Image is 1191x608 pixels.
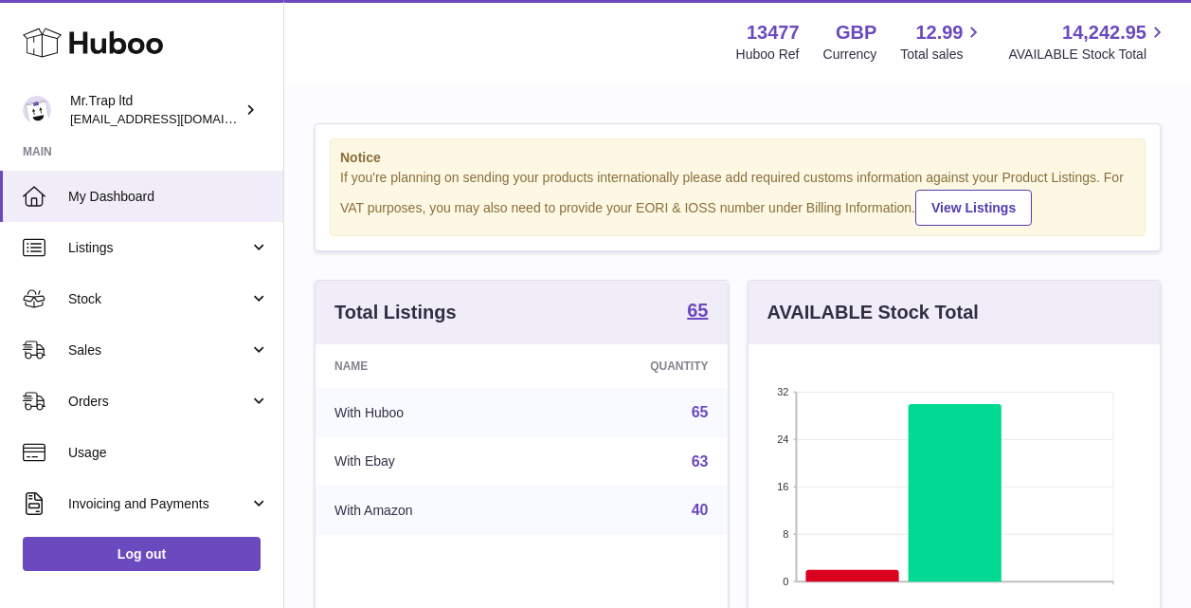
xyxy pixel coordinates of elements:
[915,20,963,46] span: 12.99
[783,528,788,540] text: 8
[777,433,788,445] text: 24
[1008,20,1168,64] a: 14,242.95 AVAILABLE Stock Total
[692,453,709,470] a: 63
[68,393,249,411] span: Orders
[692,404,709,420] a: 65
[915,190,1032,226] a: View Listings
[23,96,51,124] img: office@grabacz.eu
[900,20,984,64] a: 12.99 Total sales
[68,444,269,462] span: Usage
[70,111,279,126] span: [EMAIL_ADDRESS][DOMAIN_NAME]
[1062,20,1146,46] span: 14,242.95
[1008,46,1168,64] span: AVAILABLE Stock Total
[836,20,876,46] strong: GBP
[68,341,249,359] span: Sales
[777,386,788,397] text: 32
[23,537,261,571] a: Log out
[687,301,708,320] strong: 65
[316,486,541,535] td: With Amazon
[68,495,249,513] span: Invoicing and Payments
[340,169,1135,226] div: If you're planning on sending your products internationally please add required customs informati...
[541,344,728,388] th: Quantity
[783,576,788,587] text: 0
[68,188,269,206] span: My Dashboard
[68,290,249,308] span: Stock
[736,46,800,64] div: Huboo Ref
[823,46,877,64] div: Currency
[900,46,984,64] span: Total sales
[777,481,788,492] text: 16
[747,20,800,46] strong: 13477
[767,300,979,325] h3: AVAILABLE Stock Total
[70,92,241,128] div: Mr.Trap ltd
[68,239,249,257] span: Listings
[316,388,541,437] td: With Huboo
[334,300,457,325] h3: Total Listings
[687,301,708,323] a: 65
[692,502,709,518] a: 40
[316,344,541,388] th: Name
[340,149,1135,167] strong: Notice
[316,437,541,487] td: With Ebay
